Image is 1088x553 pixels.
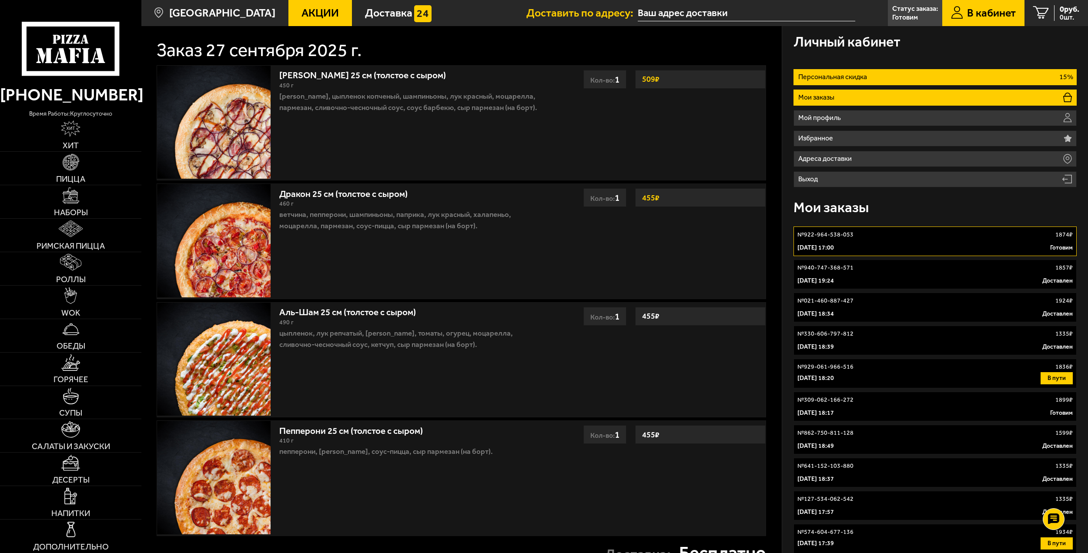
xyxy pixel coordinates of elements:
button: В пути [1041,537,1073,550]
span: 1 [615,311,619,322]
p: [DATE] 17:57 [797,508,834,516]
p: [DATE] 19:24 [797,276,834,285]
span: 410 г [279,437,294,444]
span: [GEOGRAPHIC_DATA] [169,7,275,18]
p: 15% [1059,73,1073,80]
span: Дополнительно [33,543,109,551]
span: Пицца [56,175,85,183]
p: 1874 ₽ [1055,230,1073,239]
p: [DATE] 18:37 [797,475,834,483]
span: 0 шт. [1060,14,1079,21]
p: [DATE] 18:34 [797,310,834,318]
strong: 509 ₽ [640,71,662,87]
p: № 929-061-966-516 [797,363,854,371]
p: № 309-062-166-272 [797,396,854,404]
p: Доставлен [1042,343,1073,351]
h3: Личный кабинет [793,35,901,49]
a: Дракон 25 см (толстое с сыром) [279,185,419,199]
span: Хит [63,141,79,150]
span: Доставка [365,7,412,18]
p: № 940-747-368-571 [797,263,854,272]
div: Кол-во: [583,425,626,444]
p: [PERSON_NAME], цыпленок копченый, шампиньоны, лук красный, моцарелла, пармезан, сливочно-чесночны... [279,90,543,113]
p: [DATE] 18:20 [797,374,834,383]
span: Акции [301,7,339,18]
p: 1924 ₽ [1055,296,1073,305]
p: № 641-152-103-880 [797,462,854,470]
p: Готовим [1050,409,1073,417]
input: Ваш адрес доставки [638,5,855,21]
span: Наборы [54,208,88,217]
p: [DATE] 18:17 [797,409,834,417]
p: цыпленок, лук репчатый, [PERSON_NAME], томаты, огурец, моцарелла, сливочно-чесночный соус, кетчуп... [279,327,543,350]
a: №940-747-368-5711857₽[DATE] 19:24Доставлен [793,260,1077,289]
span: WOK [61,309,80,317]
h1: Заказ 27 сентября 2025 г. [157,41,362,60]
span: 1 [615,429,619,440]
span: 460 г [279,200,294,207]
p: Готовим [892,14,918,21]
strong: 455 ₽ [640,308,662,324]
p: № 862-750-811-128 [797,429,854,437]
p: ветчина, пепперони, шампиньоны, паприка, лук красный, халапеньо, моцарелла, пармезан, соус-пицца,... [279,209,543,231]
p: Выход [798,176,821,183]
p: Доставлен [1042,310,1073,318]
strong: 455 ₽ [640,426,662,443]
p: [DATE] 18:39 [797,343,834,351]
a: №127-534-062-5421335₽[DATE] 17:57Доставлен [793,491,1077,520]
span: Обеды [57,342,85,350]
p: 1934 ₽ [1055,528,1073,536]
div: Кол-во: [583,188,626,207]
p: № 330-606-797-812 [797,330,854,338]
p: 1857 ₽ [1055,263,1073,272]
p: Доставлен [1042,475,1073,483]
a: №922-964-538-0531874₽[DATE] 17:00Готовим [793,227,1077,256]
span: 1 [615,192,619,203]
p: Мои заказы [798,94,837,101]
span: Горячее [54,375,88,383]
p: 1836 ₽ [1055,363,1073,371]
span: Роллы [56,275,86,283]
img: 15daf4d41897b9f0e9f617042186c801.svg [414,5,431,22]
a: №021-460-887-4271924₽[DATE] 18:34Доставлен [793,293,1077,322]
p: Избранное [798,135,836,142]
span: Римская пицца [37,242,105,250]
h3: Мои заказы [793,200,869,215]
a: Аль-Шам 25 см (толстое с сыром) [279,303,427,317]
p: Статус заказа: [892,5,938,12]
a: №929-061-966-5161836₽[DATE] 18:20В пути [793,359,1077,388]
span: 0 руб. [1060,5,1079,13]
span: Доставить по адресу: [526,7,638,18]
span: Супы [59,409,82,417]
span: В кабинет [967,7,1016,18]
a: №641-152-103-8801335₽[DATE] 18:37Доставлен [793,458,1077,487]
p: № 127-534-062-542 [797,495,854,503]
div: Кол-во: [583,307,626,326]
span: Десерты [52,476,90,484]
p: № 922-964-538-053 [797,230,854,239]
p: Готовим [1050,243,1073,252]
p: 1335 ₽ [1055,462,1073,470]
span: 450 г [279,82,294,89]
span: Напитки [51,509,90,517]
p: [DATE] 17:39 [797,539,834,548]
p: Доставлен [1042,442,1073,450]
button: В пути [1041,372,1073,384]
p: [DATE] 17:00 [797,243,834,252]
span: 490 г [279,319,294,326]
a: №330-606-797-8121335₽[DATE] 18:39Доставлен [793,326,1077,355]
span: 1 [615,74,619,85]
p: Доставлен [1042,276,1073,285]
span: улица Брянцева, 14 [638,5,855,21]
p: Адреса доставки [798,155,855,162]
p: Мой профиль [798,114,844,121]
p: № 021-460-887-427 [797,296,854,305]
a: [PERSON_NAME] 25 см (толстое с сыром) [279,67,457,80]
a: №862-750-811-1281599₽[DATE] 18:49Доставлен [793,425,1077,454]
span: Салаты и закуски [32,442,110,450]
a: Пепперони 25 см (толстое с сыром) [279,422,434,436]
a: №309-062-166-2721899₽[DATE] 18:17Готовим [793,392,1077,421]
p: № 574-604-677-136 [797,528,854,536]
p: 1335 ₽ [1055,495,1073,503]
p: [DATE] 18:49 [797,442,834,450]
